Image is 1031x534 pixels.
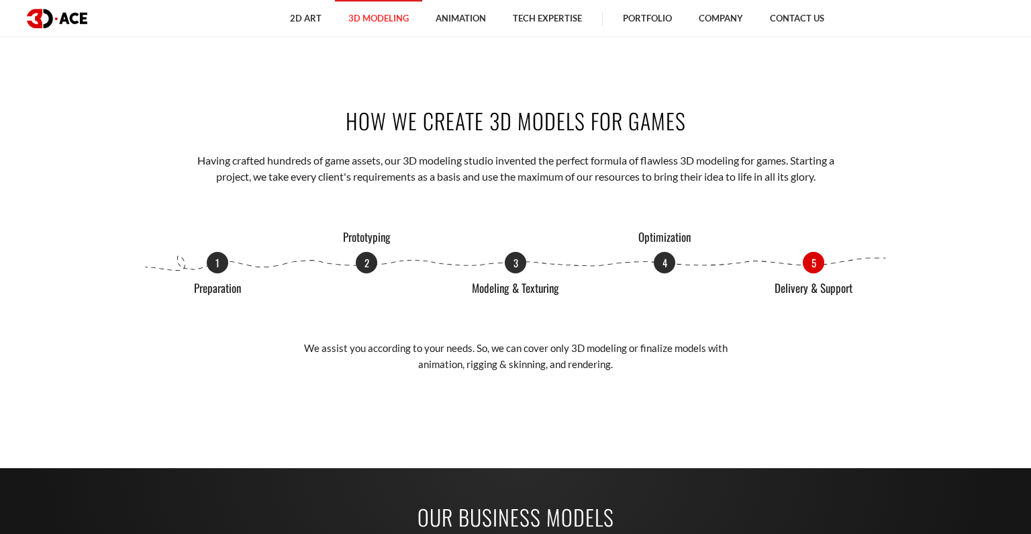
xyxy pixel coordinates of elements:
p: 3 [505,252,526,273]
div: Go to slide 3 [505,252,526,273]
div: Go to slide 2 [356,252,377,273]
h2: How We Create 3D Models for Games [143,105,888,136]
p: 1 [207,252,228,273]
img: logo dark [27,9,87,28]
p: 4 [654,252,675,273]
p: 2 [356,252,377,273]
div: Go to slide 1 [207,252,228,273]
p: Modeling & Texturing [465,282,566,295]
p: Having crafted hundreds of game assets, our 3D modeling studio invented the perfect formula of fl... [185,152,846,185]
div: Go to slide 4 [654,252,675,273]
p: Optimization [614,231,715,244]
p: Preparation [167,282,268,295]
h2: Our Business Models [143,502,888,532]
p: Prototyping [316,231,417,244]
p: We assist you according to your needs. So, we can cover only 3D modeling or finalize models with ... [281,341,750,372]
